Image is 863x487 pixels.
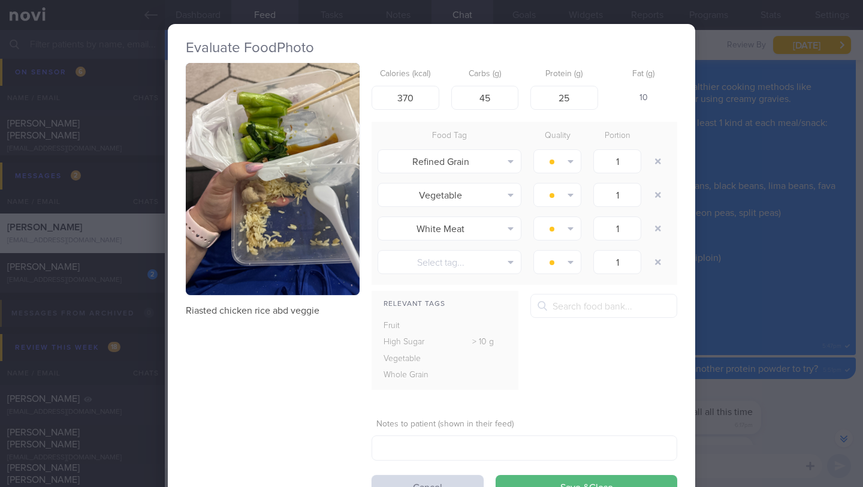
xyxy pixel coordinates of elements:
input: 33 [451,86,519,110]
label: Protein (g) [535,69,593,80]
div: Portion [587,128,647,145]
label: Fat (g) [615,69,673,80]
input: 1.0 [593,149,641,173]
div: Vegetable [372,351,448,368]
button: White Meat [378,217,521,241]
h2: Evaluate Food Photo [186,39,677,57]
img: Riasted chicken rice abd veggie [186,63,360,295]
div: > 10 g [448,334,519,351]
input: 1.0 [593,183,641,207]
div: Quality [527,128,587,145]
p: Riasted chicken rice abd veggie [186,305,360,317]
input: 9 [530,86,598,110]
button: Vegetable [378,183,521,207]
button: Refined Grain [378,149,521,173]
div: Food Tag [372,128,527,145]
div: Fruit [372,318,448,335]
label: Carbs (g) [456,69,514,80]
div: High Sugar [372,334,448,351]
div: 10 [610,86,678,111]
input: Search food bank... [530,294,677,318]
div: Relevant Tags [372,297,518,312]
button: Select tag... [378,250,521,274]
label: Notes to patient (shown in their feed) [376,419,672,430]
div: Whole Grain [372,367,448,384]
input: 1.0 [593,217,641,241]
input: 250 [372,86,439,110]
label: Calories (kcal) [376,69,434,80]
input: 1.0 [593,250,641,274]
